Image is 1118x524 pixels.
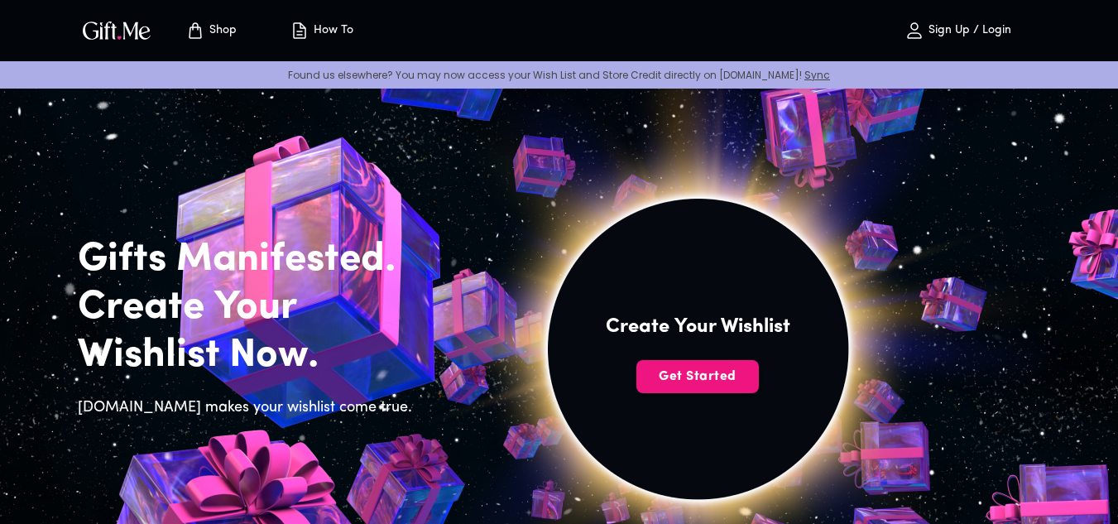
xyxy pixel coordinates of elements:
[166,4,257,57] button: Store page
[804,68,830,82] a: Sync
[876,4,1041,57] button: Sign Up / Login
[636,368,759,386] span: Get Started
[78,21,156,41] button: GiftMe Logo
[309,24,353,38] p: How To
[924,24,1011,38] p: Sign Up / Login
[79,18,154,42] img: GiftMe Logo
[78,332,422,380] h2: Wishlist Now.
[636,360,759,393] button: Get Started
[78,236,422,284] h2: Gifts Manifested.
[205,24,237,38] p: Shop
[290,21,309,41] img: how-to.svg
[78,397,422,420] h6: [DOMAIN_NAME] makes your wishlist come true.
[78,284,422,332] h2: Create Your
[13,68,1105,82] p: Found us elsewhere? You may now access your Wish List and Store Credit directly on [DOMAIN_NAME]!
[276,4,367,57] button: How To
[606,314,790,340] h4: Create Your Wishlist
